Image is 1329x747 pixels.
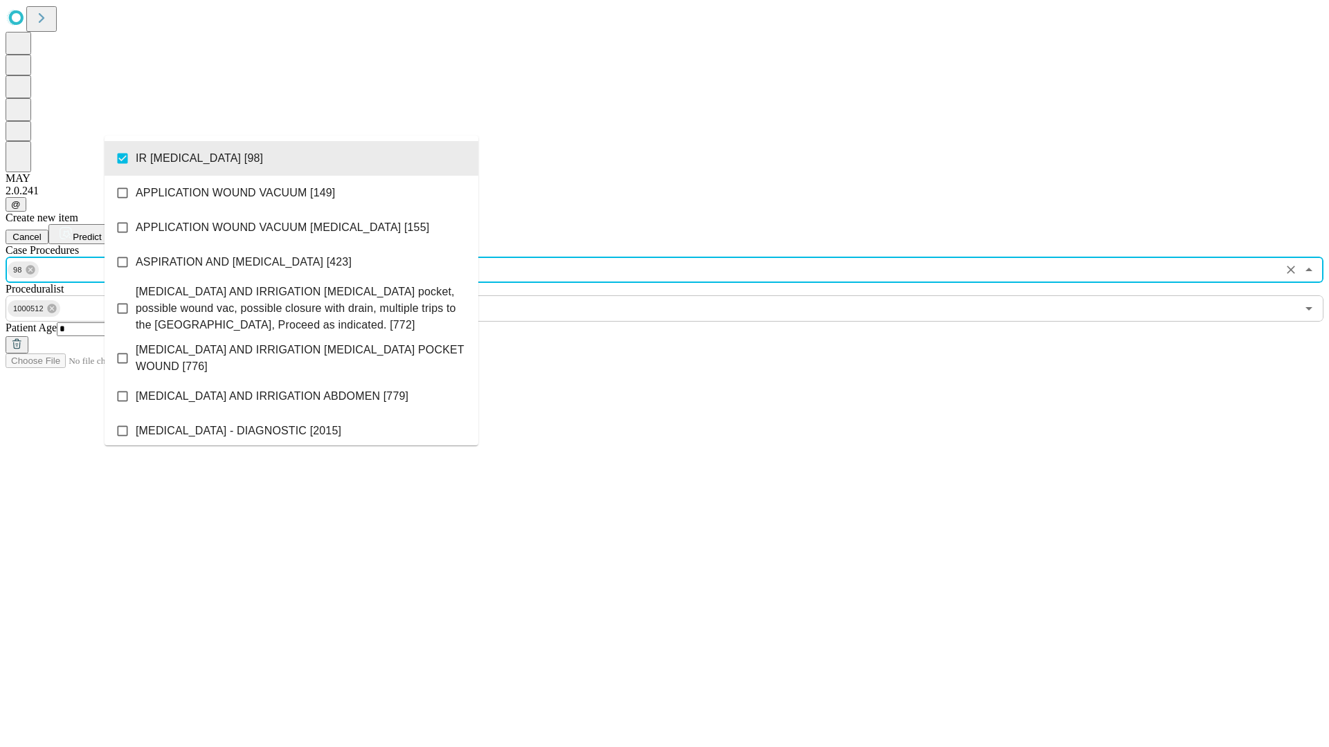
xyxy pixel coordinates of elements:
[8,262,28,278] span: 98
[73,232,101,242] span: Predict
[6,283,64,295] span: Proceduralist
[136,150,263,167] span: IR [MEDICAL_DATA] [98]
[6,172,1323,185] div: MAY
[48,224,112,244] button: Predict
[1299,299,1319,318] button: Open
[1299,260,1319,279] button: Close
[8,300,60,317] div: 1000512
[6,230,48,244] button: Cancel
[136,185,335,201] span: APPLICATION WOUND VACUUM [149]
[136,254,352,270] span: ASPIRATION AND [MEDICAL_DATA] [423]
[6,244,79,256] span: Scheduled Procedure
[6,212,78,223] span: Create new item
[12,232,42,242] span: Cancel
[136,388,408,405] span: [MEDICAL_DATA] AND IRRIGATION ABDOMEN [779]
[6,322,57,333] span: Patient Age
[1281,260,1301,279] button: Clear
[136,423,341,439] span: [MEDICAL_DATA] - DIAGNOSTIC [2015]
[8,261,39,278] div: 98
[8,301,49,317] span: 1000512
[6,185,1323,197] div: 2.0.241
[136,342,467,375] span: [MEDICAL_DATA] AND IRRIGATION [MEDICAL_DATA] POCKET WOUND [776]
[11,199,21,210] span: @
[136,284,467,333] span: [MEDICAL_DATA] AND IRRIGATION [MEDICAL_DATA] pocket, possible wound vac, possible closure with dr...
[6,197,26,212] button: @
[136,219,429,236] span: APPLICATION WOUND VACUUM [MEDICAL_DATA] [155]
